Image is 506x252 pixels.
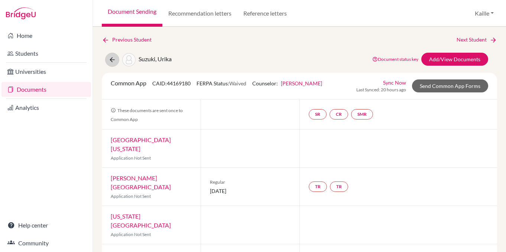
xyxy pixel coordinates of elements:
[197,80,246,86] span: FERPA Status:
[111,108,183,122] span: These documents are sent once to Common App
[383,79,406,86] a: Sync Now
[281,80,322,86] a: [PERSON_NAME]
[252,80,322,86] span: Counselor:
[102,36,158,44] a: Previous Student
[210,179,291,186] span: Regular
[1,100,91,115] a: Analytics
[309,109,327,120] a: SR
[457,36,497,44] a: Next Student
[111,136,171,152] a: [GEOGRAPHIC_DATA][US_STATE]
[1,28,91,43] a: Home
[111,213,171,229] a: [US_STATE][GEOGRAPHIC_DATA]
[6,7,36,19] img: Bridge-U
[372,56,418,62] a: Document status key
[351,109,373,120] a: SMR
[111,79,146,86] span: Common App
[111,174,171,190] a: [PERSON_NAME][GEOGRAPHIC_DATA]
[471,6,497,20] button: Kaille
[210,187,291,195] span: [DATE]
[330,181,348,192] a: TR
[1,64,91,79] a: Universities
[1,218,91,233] a: Help center
[139,55,172,62] span: Suzuki, Urika
[330,109,348,120] a: CR
[356,86,406,93] span: Last Synced: 20 hours ago
[1,82,91,97] a: Documents
[229,80,246,86] span: Waived
[152,80,191,86] span: CAID: 44169180
[1,46,91,61] a: Students
[1,236,91,251] a: Community
[412,79,488,92] a: Send Common App Forms
[421,53,488,66] a: Add/View Documents
[111,155,151,161] span: Application Not Sent
[111,193,151,199] span: Application Not Sent
[309,181,327,192] a: TR
[111,232,151,237] span: Application Not Sent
